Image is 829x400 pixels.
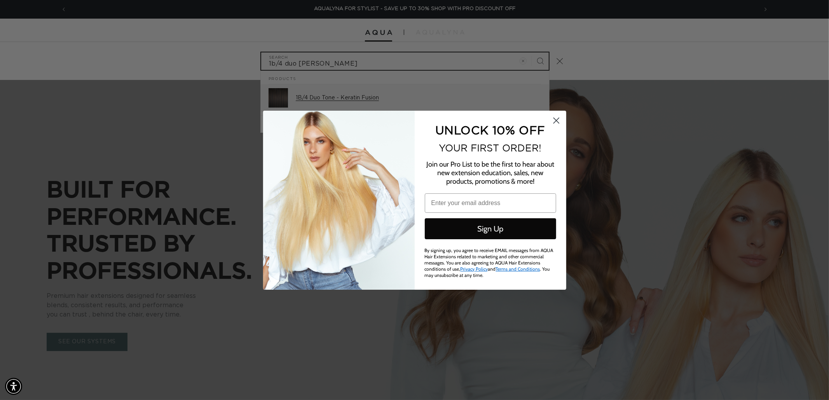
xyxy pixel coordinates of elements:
button: Sign Up [425,218,556,239]
input: Enter your email address [425,193,556,213]
iframe: Chat Widget [721,316,829,400]
span: UNLOCK 10% OFF [435,123,545,136]
a: Privacy Policy [461,266,488,272]
span: By signing up, you agree to receive EMAIL messages from AQUA Hair Extensions related to marketing... [425,247,553,278]
a: Terms and Conditions [496,266,540,272]
span: YOUR FIRST ORDER! [439,143,542,153]
div: Accessibility Menu [5,378,22,395]
button: Close dialog [550,114,563,127]
img: daab8b0d-f573-4e8c-a4d0-05ad8d765127.png [263,111,415,290]
span: Join our Pro List to be the first to hear about new extension education, sales, new products, pro... [426,160,554,186]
